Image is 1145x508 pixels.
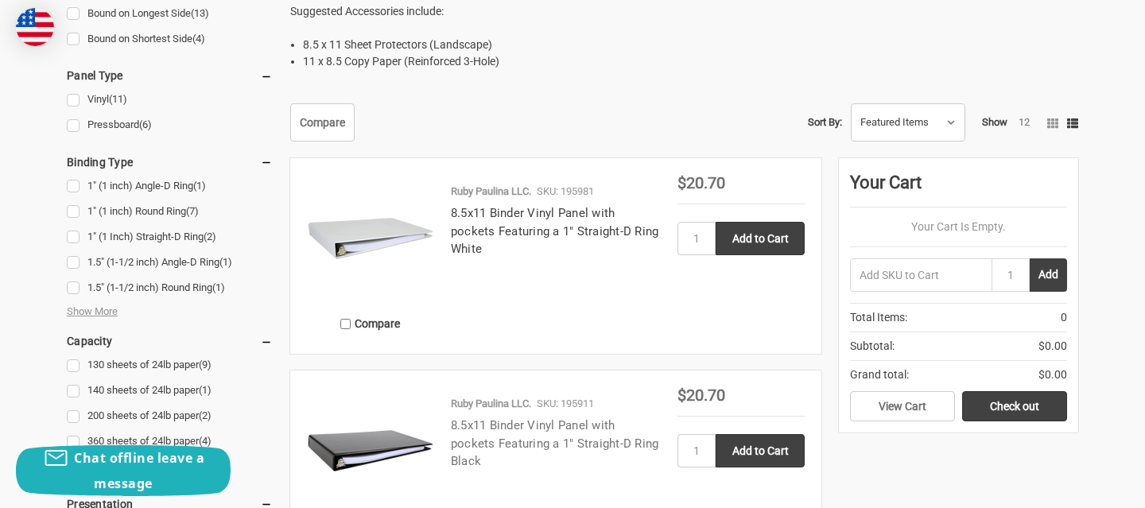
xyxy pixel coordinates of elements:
a: 1" (1 Inch) Straight-D Ring [67,227,273,248]
a: Vinyl [67,89,273,111]
a: Compare [290,103,355,142]
a: 200 sheets of 24lb paper [67,405,273,427]
span: $20.70 [677,173,725,192]
span: (11) [109,93,127,105]
a: Bound on Longest Side [67,3,273,25]
input: Add to Cart [716,222,805,255]
button: Add [1030,258,1067,292]
span: Total Items: [850,309,907,326]
span: (7) [186,205,199,217]
h5: Panel Type [67,66,273,85]
span: (1) [199,384,212,396]
a: Bound on Shortest Side [67,29,273,50]
span: $0.00 [1038,366,1067,383]
a: 1.5" (1-1/2 inch) Round Ring [67,277,273,299]
span: (2) [199,409,212,421]
span: (1) [219,256,232,268]
a: 1" (1 inch) Round Ring [67,201,273,223]
img: duty and tax information for United States [16,8,54,46]
span: $20.70 [677,386,725,405]
input: Add to Cart [716,434,805,467]
span: (1) [193,180,206,192]
span: $0.00 [1038,338,1067,355]
a: Pressboard [67,114,273,136]
span: (13) [191,7,209,19]
span: (1) [212,281,225,293]
h5: Binding Type [67,153,273,172]
a: 1.5" (1-1/2 inch) Angle-D Ring [67,252,273,273]
a: 360 sheets of 24lb paper [67,431,273,452]
a: 12 [1019,116,1030,128]
span: Show More [67,304,118,320]
a: Check out [962,391,1067,421]
a: View Cart [850,391,955,421]
span: (6) [139,118,152,130]
p: SKU: 195911 [537,396,594,412]
li: 8.5 x 11 Sheet Protectors (Landscape) [303,37,1078,53]
span: (2) [204,231,216,242]
p: Suggested Accessories include: [290,3,1078,20]
li: 11 x 8.5 Copy Paper (Reinforced 3-Hole) [303,53,1078,70]
span: (4) [199,435,212,447]
div: Your Cart [850,169,1067,207]
a: 140 sheets of 24lb paper [67,380,273,401]
input: Add SKU to Cart [850,258,992,292]
p: Your Cart Is Empty. [850,219,1067,235]
p: SKU: 195981 [537,184,594,200]
span: Chat offline leave a message [74,449,204,492]
button: Chat offline leave a message [16,445,231,496]
input: Compare [340,319,351,329]
h5: Capacity [67,332,273,351]
a: 8.5x11 Binder Vinyl Panel with pockets Featuring a 1" Straight-D Ring White [451,206,659,256]
span: Show [982,116,1007,128]
label: Sort By: [808,111,842,134]
label: Compare [307,311,434,337]
span: (9) [199,359,212,370]
p: Ruby Paulina LLC. [451,396,531,412]
img: 8.5x11 Binder Vinyl Panel with pockets Featuring a 1" Straight-D Ring White [307,175,434,302]
a: 130 sheets of 24lb paper [67,355,273,376]
iframe: Google Customer Reviews [1014,465,1145,508]
span: Subtotal: [850,338,895,355]
a: 1" (1 inch) Angle-D Ring [67,176,273,197]
p: Ruby Paulina LLC. [451,184,531,200]
span: (4) [192,33,205,45]
span: 0 [1061,309,1067,326]
a: 8.5x11 Binder Vinyl Panel with pockets Featuring a 1" Straight-D Ring Black [451,418,659,468]
span: Grand total: [850,366,909,383]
